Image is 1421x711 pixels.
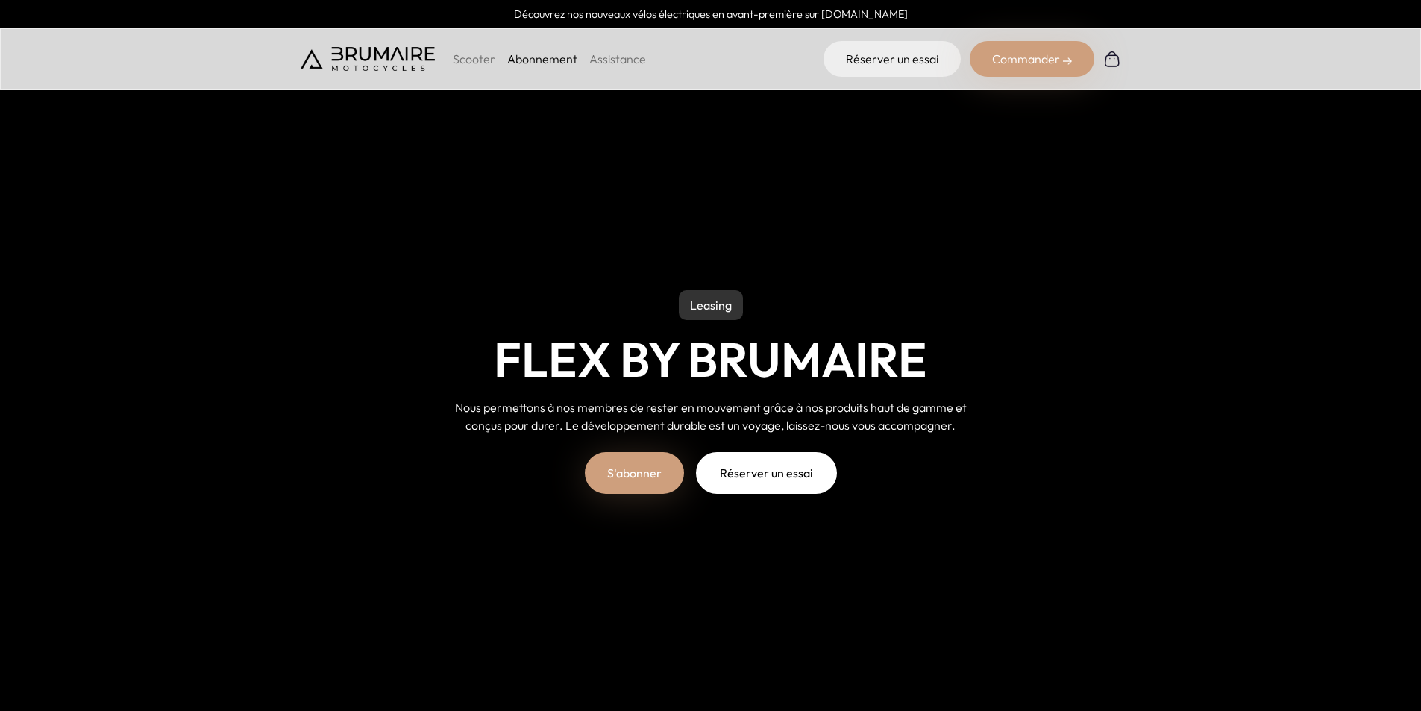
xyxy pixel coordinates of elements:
a: S'abonner [585,452,684,494]
a: Réserver un essai [696,452,837,494]
h1: Flex by Brumaire [494,332,927,387]
img: right-arrow-2.png [1063,57,1072,66]
img: Brumaire Motocycles [301,47,435,71]
p: Scooter [453,50,495,68]
a: Réserver un essai [824,41,961,77]
p: Leasing [679,290,743,320]
div: Commander [970,41,1094,77]
a: Abonnement [507,51,577,66]
a: Assistance [589,51,646,66]
span: Nous permettons à nos membres de rester en mouvement grâce à nos produits haut de gamme et conçus... [455,400,967,433]
img: Panier [1103,50,1121,68]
